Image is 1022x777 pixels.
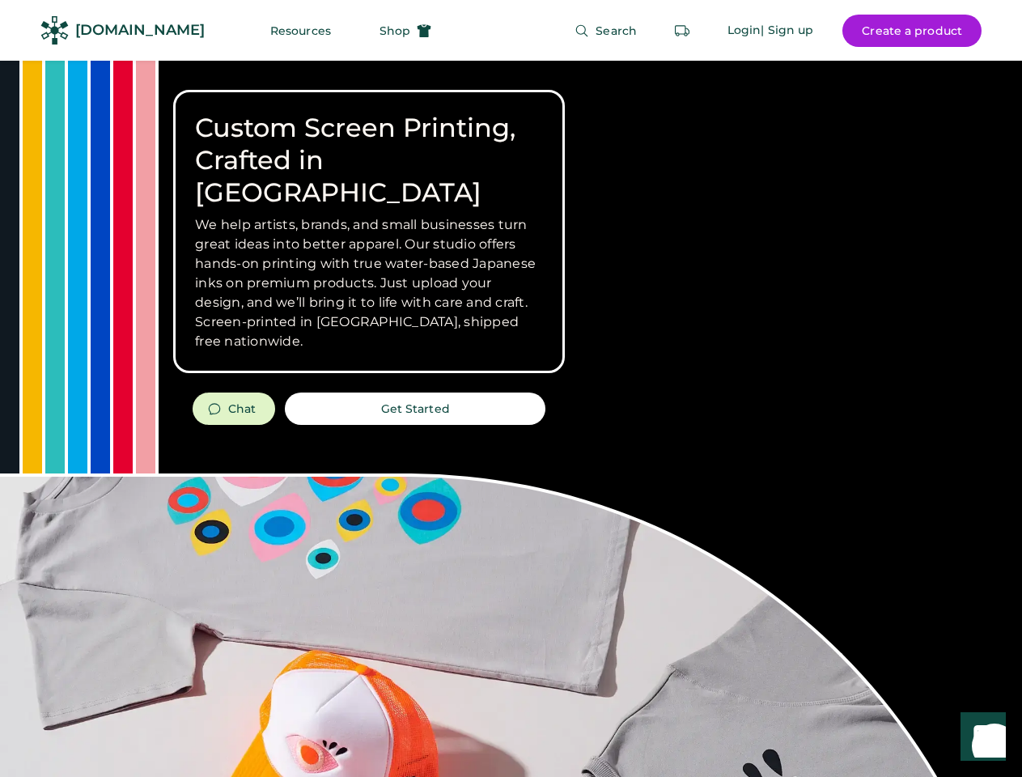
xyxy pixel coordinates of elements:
span: Shop [380,25,410,36]
button: Retrieve an order [666,15,698,47]
button: Resources [251,15,350,47]
div: | Sign up [761,23,813,39]
img: Rendered Logo - Screens [40,16,69,45]
h3: We help artists, brands, and small businesses turn great ideas into better apparel. Our studio of... [195,215,543,351]
button: Create a product [842,15,982,47]
span: Search [596,25,637,36]
div: Login [727,23,761,39]
div: [DOMAIN_NAME] [75,20,205,40]
button: Chat [193,393,275,425]
h1: Custom Screen Printing, Crafted in [GEOGRAPHIC_DATA] [195,112,543,209]
iframe: Front Chat [945,704,1015,774]
button: Search [555,15,656,47]
button: Get Started [285,393,545,425]
button: Shop [360,15,451,47]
